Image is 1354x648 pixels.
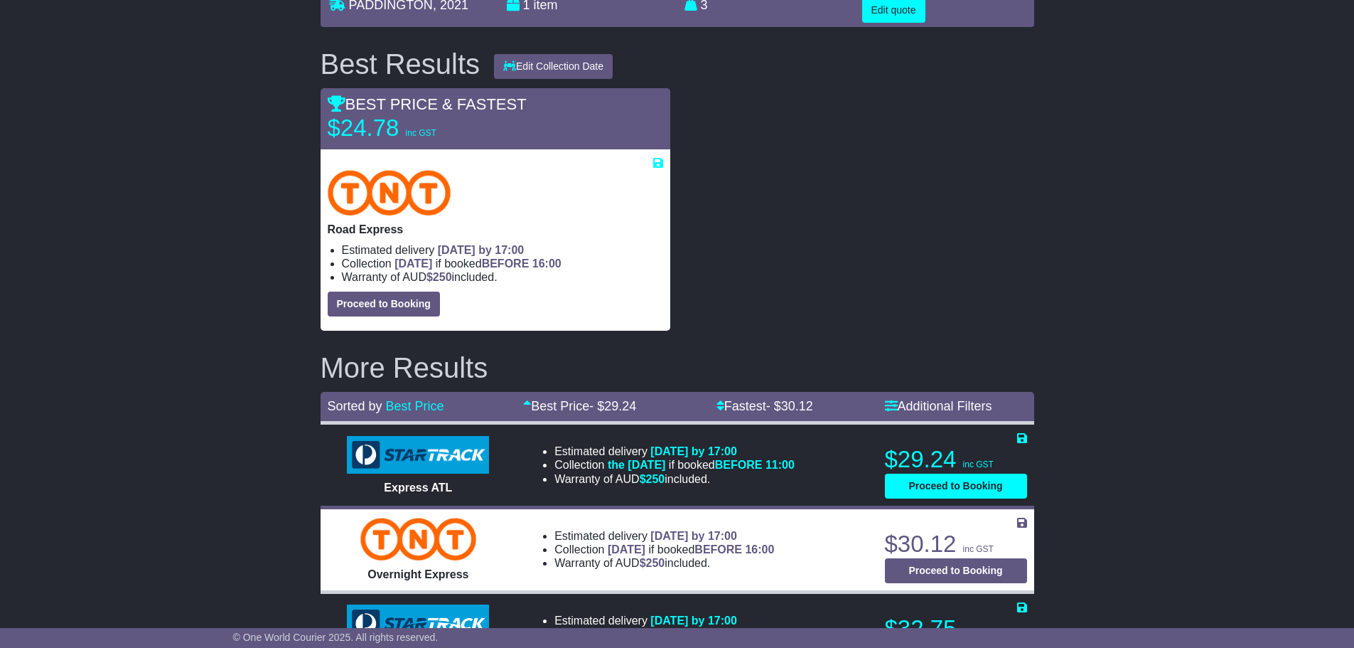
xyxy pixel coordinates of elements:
[766,399,813,413] span: - $
[438,244,525,256] span: [DATE] by 17:00
[342,270,663,284] li: Warranty of AUD included.
[433,271,452,283] span: 250
[554,472,795,486] li: Warranty of AUD included.
[554,614,795,627] li: Estimated delivery
[963,544,994,554] span: inc GST
[394,257,432,270] span: [DATE]
[554,627,795,641] li: Collection
[342,243,663,257] li: Estimated delivery
[406,128,436,138] span: inc GST
[554,543,774,556] li: Collection
[963,460,994,469] span: inc GST
[494,54,613,79] button: Edit Collection Date
[554,556,774,570] li: Warranty of AUD included.
[426,271,452,283] span: $
[328,292,440,317] button: Proceed to Booking
[608,459,665,471] span: the [DATE]
[640,473,665,485] span: $
[885,445,1027,474] p: $29.24
[650,615,737,627] span: [DATE] by 17:00
[608,459,795,471] span: if booked
[715,459,763,471] span: BEFORE
[885,530,1027,558] p: $30.12
[384,482,452,494] span: Express ATL
[328,114,505,142] p: $24.78
[885,474,1027,499] button: Proceed to Booking
[885,615,1027,643] p: $32.75
[554,445,795,458] li: Estimated delivery
[589,399,636,413] span: - $
[554,529,774,543] li: Estimated delivery
[608,543,774,556] span: if booked
[233,632,439,643] span: © One World Courier 2025. All rights reserved.
[523,399,636,413] a: Best Price- $29.24
[646,557,665,569] span: 250
[640,557,665,569] span: $
[328,223,663,236] p: Road Express
[608,543,645,556] span: [DATE]
[716,399,813,413] a: Fastest- $30.12
[646,473,665,485] span: 250
[650,530,737,542] span: [DATE] by 17:00
[394,257,561,270] span: if booked
[328,95,527,113] span: BEST PRICE & FASTEST
[765,459,795,471] span: 11:00
[386,399,444,413] a: Best Price
[347,605,489,643] img: StarTrack: Fixed Price Premium
[745,543,774,556] span: 16:00
[554,458,795,472] li: Collection
[482,257,530,270] span: BEFORE
[328,170,451,216] img: TNT Domestic: Road Express
[328,399,382,413] span: Sorted by
[347,436,489,474] img: StarTrack: Express ATL
[781,399,813,413] span: 30.12
[321,352,1034,383] h2: More Results
[885,558,1027,583] button: Proceed to Booking
[313,48,488,80] div: Best Results
[650,445,737,457] span: [DATE] by 17:00
[360,518,476,561] img: TNT Domestic: Overnight Express
[885,399,992,413] a: Additional Filters
[532,257,562,270] span: 16:00
[604,399,636,413] span: 29.24
[342,257,663,270] li: Collection
[367,568,468,580] span: Overnight Express
[694,543,742,556] span: BEFORE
